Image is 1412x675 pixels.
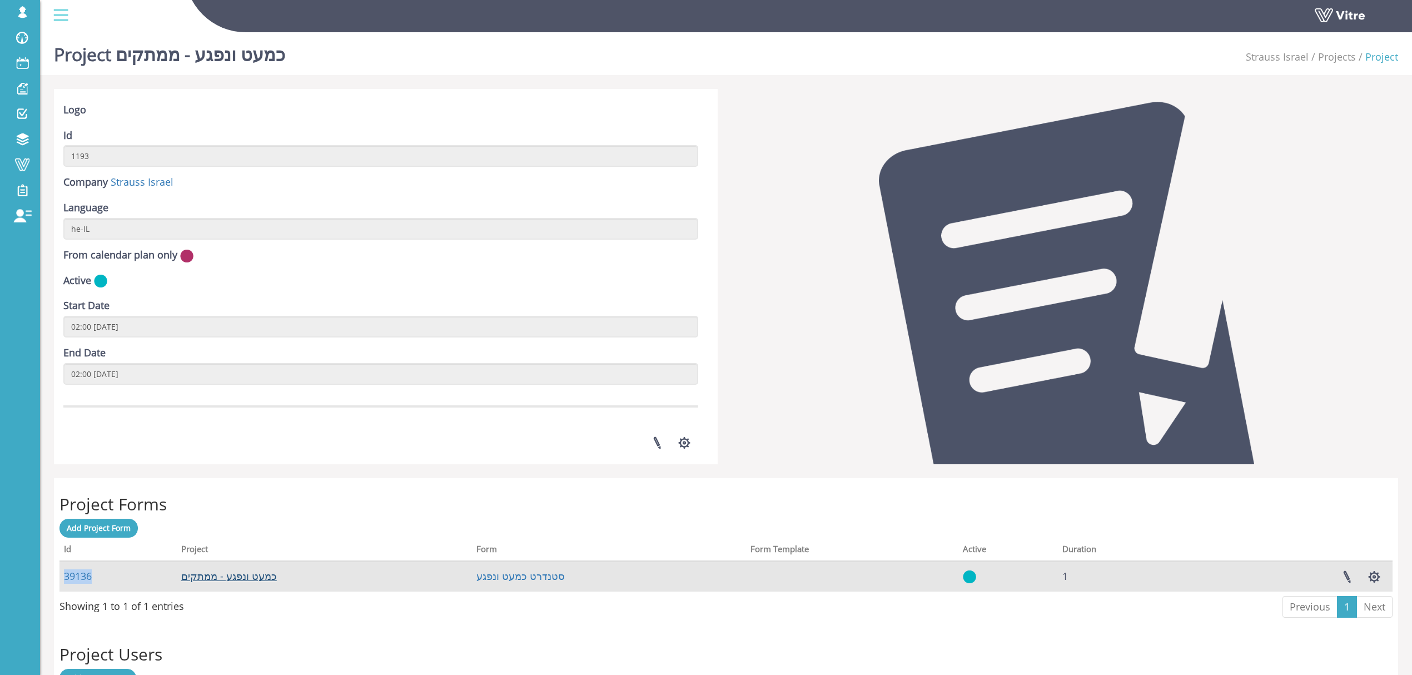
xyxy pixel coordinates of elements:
th: Id [59,540,177,562]
div: Showing 1 to 1 of 1 entries [59,595,184,614]
a: Strauss Israel [111,175,173,188]
a: Add Project Form [59,519,138,538]
label: Start Date [63,299,110,313]
h1: Project כמעט ונפגע - ממתקים [54,28,285,75]
a: Strauss Israel [1246,50,1309,63]
h2: Project Users [59,645,1393,663]
li: Project [1356,50,1398,64]
th: Project [177,540,473,562]
label: Company [63,175,108,190]
label: End Date [63,346,106,360]
label: Logo [63,103,86,117]
h2: Project Forms [59,495,1393,513]
th: Duration [1058,540,1193,562]
label: Active [63,274,91,288]
th: Form [472,540,746,562]
img: yes [963,570,976,584]
a: כמעט ונפגע - ממתקים [181,569,277,583]
img: yes [94,274,107,288]
label: Id [63,128,72,143]
label: From calendar plan only [63,248,177,262]
a: סטנדרט כמעט ונפגע [476,569,565,583]
label: Language [63,201,108,215]
th: Active [958,540,1058,562]
a: Previous [1282,596,1338,618]
a: Next [1356,596,1393,618]
a: Projects [1318,50,1356,63]
a: 39136 [64,569,92,583]
img: no [180,249,193,263]
td: 1 [1058,562,1193,592]
th: Form Template [746,540,958,562]
a: 1 [1337,596,1357,618]
span: Add Project Form [67,523,131,533]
